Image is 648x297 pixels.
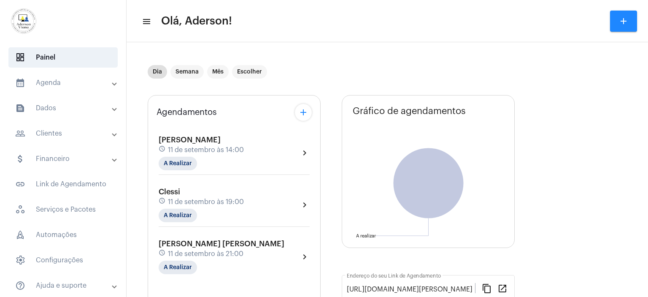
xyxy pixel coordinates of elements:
mat-panel-title: Financeiro [15,154,113,164]
img: d7e3195d-0907-1efa-a796-b593d293ae59.png [7,4,40,38]
span: Gráfico de agendamentos [353,106,466,116]
mat-chip: A Realizar [159,157,197,170]
span: 11 de setembro às 19:00 [168,198,244,206]
mat-icon: sidenav icon [15,103,25,113]
span: Configurações [8,250,118,270]
span: Agendamentos [157,108,217,117]
mat-icon: schedule [159,249,166,259]
span: Olá, Aderson! [161,14,232,28]
mat-icon: content_copy [482,283,492,293]
span: sidenav icon [15,52,25,63]
mat-icon: open_in_new [497,283,508,293]
mat-icon: sidenav icon [15,281,25,291]
span: Serviços e Pacotes [8,199,118,220]
mat-expansion-panel-header: sidenav iconClientes [5,123,126,144]
mat-panel-title: Agenda [15,78,113,88]
mat-icon: add [618,16,629,26]
span: Automações [8,225,118,245]
span: 11 de setembro às 21:00 [168,250,243,258]
span: sidenav icon [15,204,25,215]
mat-icon: sidenav icon [15,154,25,164]
mat-icon: sidenav icon [15,179,25,189]
mat-panel-title: Ajuda e suporte [15,281,113,291]
mat-icon: add [298,107,308,117]
mat-icon: sidenav icon [142,16,150,27]
mat-expansion-panel-header: sidenav iconDados [5,98,126,118]
span: sidenav icon [15,255,25,265]
span: 11 de setembro às 14:00 [168,146,244,154]
mat-chip: Dia [148,65,167,79]
mat-icon: schedule [159,197,166,207]
text: A realizar [356,234,376,238]
mat-icon: sidenav icon [15,128,25,139]
mat-chip: A Realizar [159,209,197,222]
mat-icon: chevron_right [300,252,310,262]
mat-icon: schedule [159,145,166,155]
mat-panel-title: Clientes [15,128,113,139]
span: [PERSON_NAME] [PERSON_NAME] [159,240,284,248]
input: Link [347,286,475,293]
span: [PERSON_NAME] [159,136,221,144]
mat-chip: Mês [207,65,229,79]
mat-chip: A Realizar [159,261,197,274]
mat-expansion-panel-header: sidenav iconAgenda [5,73,126,93]
mat-icon: chevron_right [300,200,310,210]
span: Link de Agendamento [8,174,118,194]
mat-chip: Escolher [232,65,267,79]
span: Clessi [159,188,180,196]
mat-panel-title: Dados [15,103,113,113]
mat-expansion-panel-header: sidenav iconFinanceiro [5,149,126,169]
mat-icon: sidenav icon [15,78,25,88]
mat-chip: Semana [170,65,204,79]
span: Painel [8,47,118,68]
mat-expansion-panel-header: sidenav iconAjuda e suporte [5,275,126,296]
mat-icon: chevron_right [300,148,310,158]
span: sidenav icon [15,230,25,240]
